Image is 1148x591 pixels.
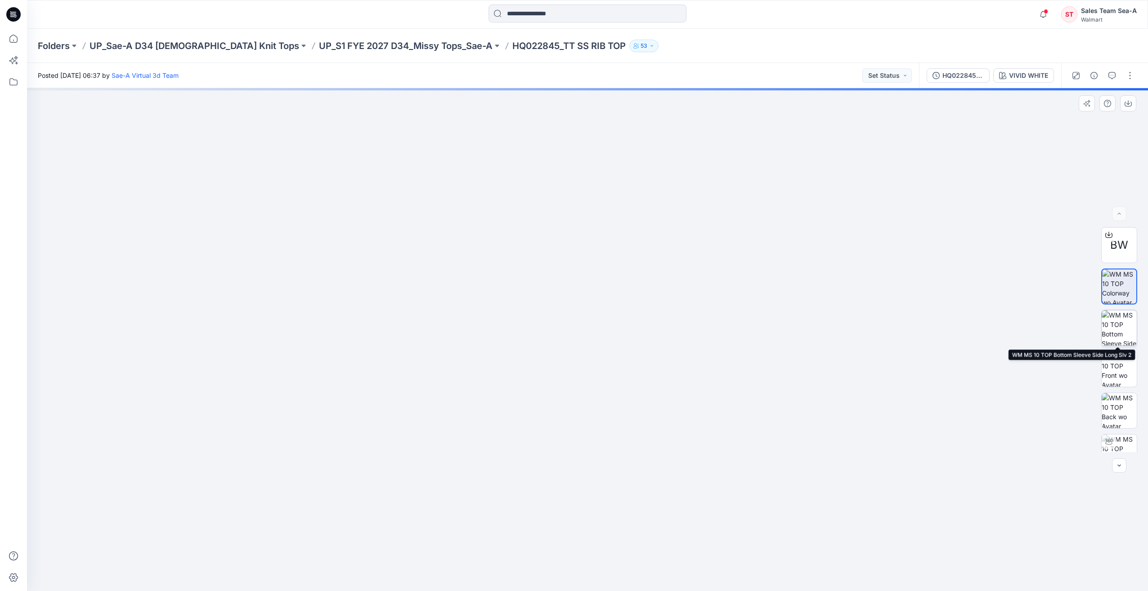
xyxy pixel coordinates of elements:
img: WM MS 10 TOP Colorway wo Avatar [1102,269,1136,304]
div: ST [1061,6,1077,22]
button: Details [1087,68,1101,83]
div: VIVID WHITE [1009,71,1048,81]
a: UP_Sae-A D34 [DEMOGRAPHIC_DATA] Knit Tops [90,40,299,52]
a: UP_S1 FYE 2027 D34_Missy Tops_Sae-A [319,40,493,52]
img: WM MS 10 TOP Back wo Avatar [1102,393,1137,428]
span: Posted [DATE] 06:37 by [38,71,179,80]
img: WM MS 10 TOP Bottom Sleeve Side Long Slv 2 [1102,310,1137,345]
p: 53 [641,41,647,51]
a: Folders [38,40,70,52]
img: WM MS 10 TOP Turntable with Avatar [1102,434,1137,470]
div: HQ022845_PP_FULL COLORWAYS [942,71,984,81]
p: HQ022845_TT SS RIB TOP [512,40,626,52]
span: BW [1110,237,1128,253]
button: HQ022845_PP_FULL COLORWAYS [927,68,990,83]
div: Walmart [1081,16,1137,23]
button: VIVID WHITE [993,68,1054,83]
a: Sae-A Virtual 3d Team [112,72,179,79]
button: 53 [629,40,659,52]
div: Sales Team Sea-A [1081,5,1137,16]
img: WM MS 10 TOP Front wo Avatar [1102,352,1137,387]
